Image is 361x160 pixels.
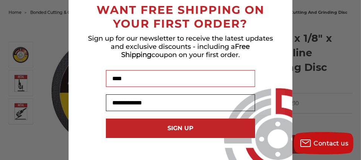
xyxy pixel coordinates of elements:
[106,119,255,138] button: SIGN UP
[88,34,273,59] span: Sign up for our newsletter to receive the latest updates and exclusive discounts - including a co...
[294,132,354,154] button: Contact us
[121,43,250,59] span: Free Shipping
[97,3,264,31] span: WANT FREE SHIPPING ON YOUR FIRST ORDER?
[106,94,255,111] input: Email
[314,140,349,147] span: Contact us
